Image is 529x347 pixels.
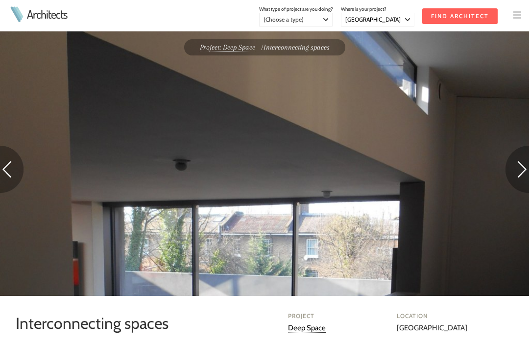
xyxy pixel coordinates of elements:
[341,6,386,12] span: Where is your project?
[8,6,25,22] img: Architects
[261,43,264,51] span: /
[16,312,249,335] h1: Interconnecting spaces
[200,43,255,52] a: Project: Deep Space
[288,323,326,333] a: Deep Space
[288,312,389,320] h4: Project
[505,146,529,196] a: Go to next photo
[505,146,529,193] img: Next
[27,8,67,20] a: Architects
[397,312,498,334] div: [GEOGRAPHIC_DATA]
[422,8,498,24] input: Find Architect
[184,39,345,55] div: Interconnecting spaces
[259,6,333,12] span: What type of project are you doing?
[397,312,498,320] h4: Location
